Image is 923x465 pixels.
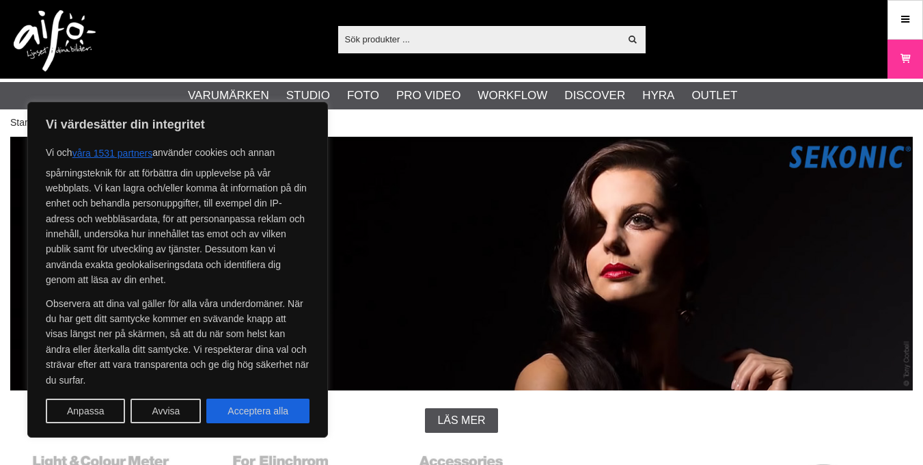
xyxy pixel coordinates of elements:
[46,141,309,288] p: Vi och använder cookies och annan spårningsteknik för att förbättra din upplevelse på vår webbpla...
[10,116,31,130] a: Start
[46,116,309,133] p: Vi värdesätter din integritet
[24,150,340,293] div: Ljusmätare för fotografer och filmskapare. Sekonic har flera modeller av ljusmätare som vänder si...
[46,296,309,388] p: Observera att dina val gäller för alla våra underdomäner. När du har gett ditt samtycke kommer en...
[437,414,485,427] span: Läs mer
[72,141,153,165] button: våra 1531 partners
[46,399,125,423] button: Anpassa
[206,399,309,423] button: Acceptera alla
[10,137,913,390] img: Sekonic Exponeringsmätare
[188,87,269,105] a: Varumärken
[27,102,328,438] div: Vi värdesätter din integritet
[396,87,460,105] a: Pro Video
[286,87,330,105] a: Studio
[14,10,96,72] img: logo.png
[642,87,674,105] a: Hyra
[478,87,547,105] a: Workflow
[564,87,625,105] a: Discover
[347,87,379,105] a: Foto
[691,87,737,105] a: Outlet
[130,399,201,423] button: Avvisa
[338,29,620,49] input: Sök produkter ...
